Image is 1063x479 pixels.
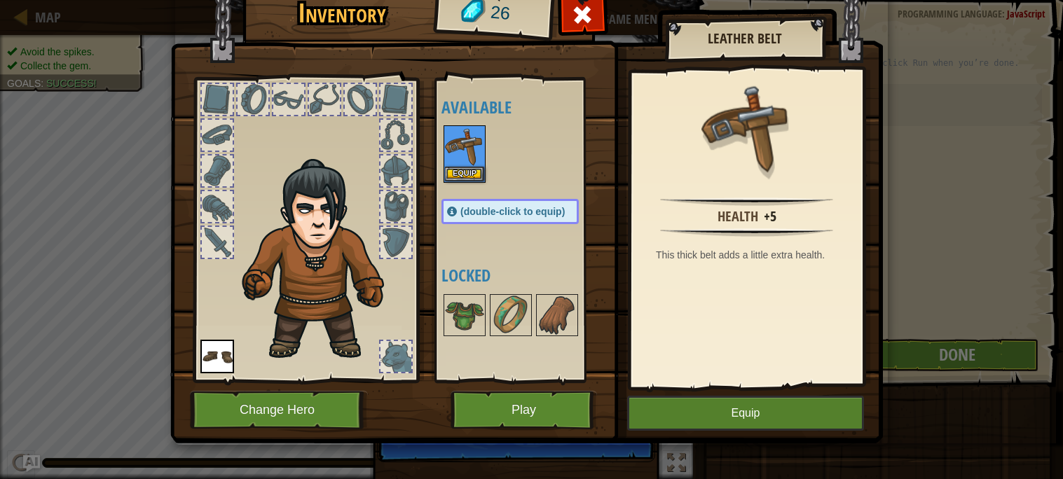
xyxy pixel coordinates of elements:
img: portrait.png [445,296,484,335]
img: hr.png [660,228,833,237]
button: Change Hero [190,391,368,429]
span: (double-click to equip) [460,206,565,217]
img: portrait.png [200,340,234,373]
div: This thick belt adds a little extra health. [656,248,844,262]
button: Play [451,391,597,429]
button: Equip [627,396,864,431]
div: +5 [764,207,776,227]
img: portrait.png [701,82,793,173]
img: hr.png [660,197,833,206]
img: portrait.png [537,296,577,335]
img: hair_2.png [235,158,407,362]
img: portrait.png [445,127,484,166]
h2: Leather Belt [679,31,811,46]
img: portrait.png [491,296,530,335]
div: Health [718,207,758,227]
button: Equip [445,167,484,181]
h4: Available [441,98,607,116]
h4: Locked [441,266,607,284]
